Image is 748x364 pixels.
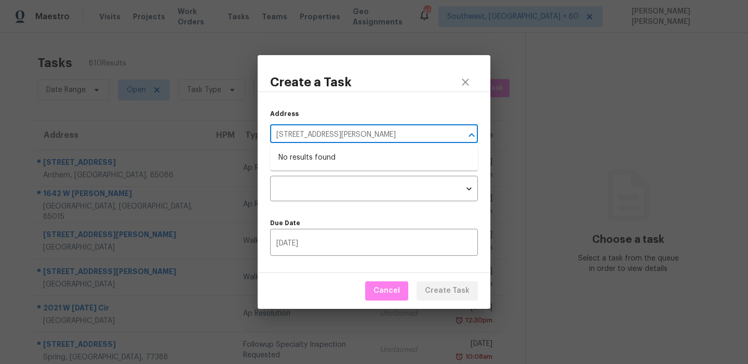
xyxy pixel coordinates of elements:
h3: Create a Task [270,75,352,89]
div: No results found [270,145,478,171]
label: Address [270,111,299,117]
div: ​ [270,176,478,201]
span: Cancel [373,284,400,297]
button: close [453,70,478,95]
button: Cancel [365,281,408,301]
button: Close [464,128,479,142]
label: Due Date [270,220,478,226]
input: Search by address [270,127,449,143]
